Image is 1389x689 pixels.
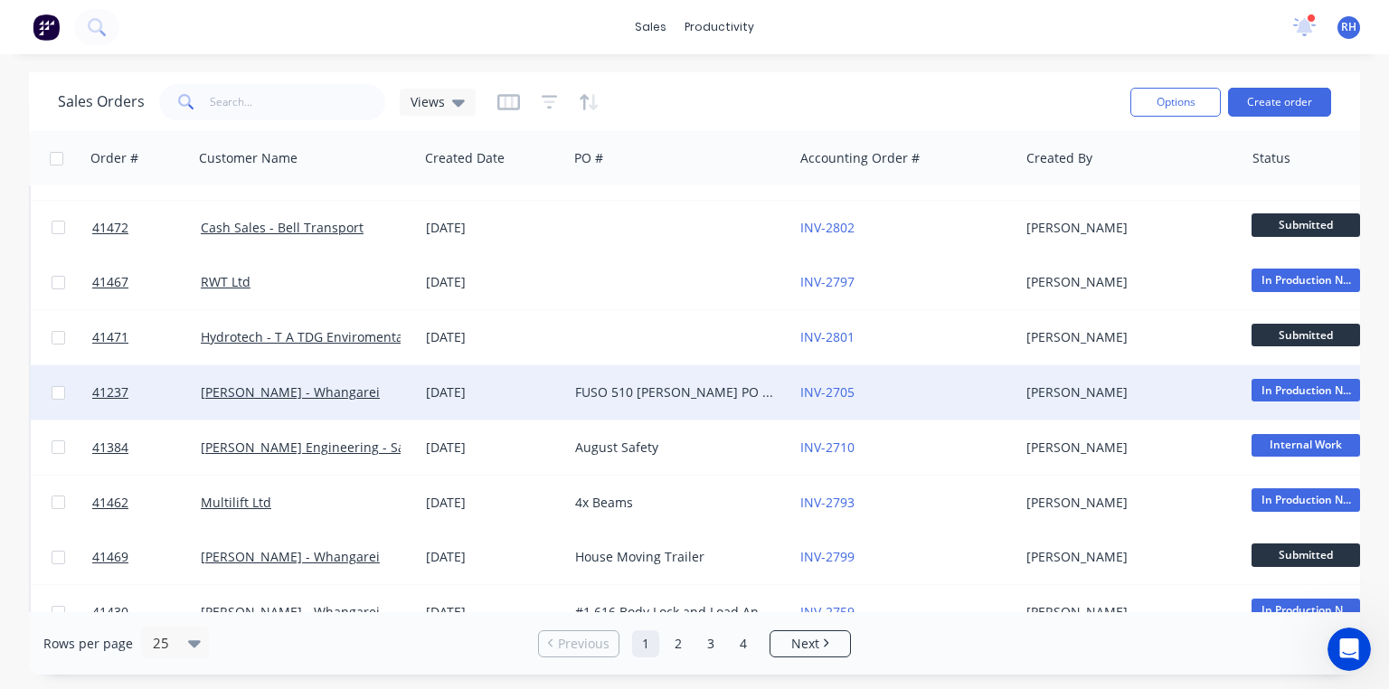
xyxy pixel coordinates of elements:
h1: Sales Orders [58,93,145,110]
div: August Safety [575,439,776,457]
a: [PERSON_NAME] - Whangarei [201,548,380,565]
div: [PERSON_NAME] [1026,439,1227,457]
a: Hydrotech - T A TDG Enviromental Limited [201,328,456,345]
a: 41430 [92,585,201,639]
ul: Pagination [531,630,858,657]
a: INV-2801 [800,328,855,345]
div: productivity [676,14,763,41]
a: INV-2797 [800,273,855,290]
a: INV-2799 [800,548,855,565]
div: Created By [1026,149,1092,167]
a: 41462 [92,476,201,530]
span: Submitted [1252,324,1360,346]
a: 41472 [92,201,201,255]
span: In Production N... [1252,599,1360,621]
a: INV-2802 [800,219,855,236]
a: 41467 [92,255,201,309]
div: Status [1252,149,1290,167]
div: 4x Beams [575,494,776,512]
span: Previous [558,635,609,653]
a: Page 1 is your current page [632,630,659,657]
span: Internal Work [1252,434,1360,457]
span: 41467 [92,273,128,291]
a: Page 2 [665,630,692,657]
div: [PERSON_NAME] [1026,273,1227,291]
div: [DATE] [426,273,561,291]
span: Views [411,92,445,111]
div: [DATE] [426,328,561,346]
div: FUSO 510 [PERSON_NAME] PO 825751 [575,383,776,401]
a: Cash Sales - Bell Transport [201,219,364,236]
a: INV-2705 [800,383,855,401]
div: PO # [574,149,603,167]
span: In Production N... [1252,379,1360,401]
span: Next [791,635,819,653]
a: Next page [770,635,850,653]
span: In Production N... [1252,488,1360,511]
a: Page 4 [730,630,757,657]
a: 41384 [92,420,201,475]
span: Submitted [1252,213,1360,236]
span: RH [1341,19,1356,35]
div: [DATE] [426,219,561,237]
input: Search... [210,84,386,120]
a: [PERSON_NAME] - Whangarei [201,383,380,401]
a: 41471 [92,310,201,364]
span: 41237 [92,383,128,401]
span: Submitted [1252,543,1360,566]
div: Order # [90,149,138,167]
div: [DATE] [426,383,561,401]
div: Customer Name [199,149,298,167]
div: [PERSON_NAME] [1026,548,1227,566]
a: INV-2710 [800,439,855,456]
a: [PERSON_NAME] Engineering - Safety [201,439,428,456]
button: Create order [1228,88,1331,117]
span: 41469 [92,548,128,566]
span: 41430 [92,603,128,621]
img: Factory [33,14,60,41]
span: 41472 [92,219,128,237]
a: 41469 [92,530,201,584]
div: [DATE] [426,494,561,512]
span: 41471 [92,328,128,346]
button: Options [1130,88,1221,117]
a: [PERSON_NAME] - Whangarei [201,603,380,620]
iframe: Intercom live chat [1328,628,1371,671]
a: RWT Ltd [201,273,250,290]
span: 41462 [92,494,128,512]
a: Page 3 [697,630,724,657]
div: #1 616 Body Lock and Load Anchorage [575,603,776,621]
a: INV-2793 [800,494,855,511]
span: 41384 [92,439,128,457]
a: Previous page [539,635,619,653]
div: House Moving Trailer [575,548,776,566]
div: [PERSON_NAME] [1026,219,1227,237]
div: [PERSON_NAME] [1026,328,1227,346]
div: sales [626,14,676,41]
a: INV-2759 [800,603,855,620]
a: Multilift Ltd [201,494,271,511]
div: [DATE] [426,439,561,457]
span: Rows per page [43,635,133,653]
div: [PERSON_NAME] [1026,494,1227,512]
div: Created Date [425,149,505,167]
div: [DATE] [426,548,561,566]
div: [PERSON_NAME] [1026,603,1227,621]
span: In Production N... [1252,269,1360,291]
a: 41237 [92,365,201,420]
div: [DATE] [426,603,561,621]
div: [PERSON_NAME] [1026,383,1227,401]
div: Accounting Order # [800,149,920,167]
